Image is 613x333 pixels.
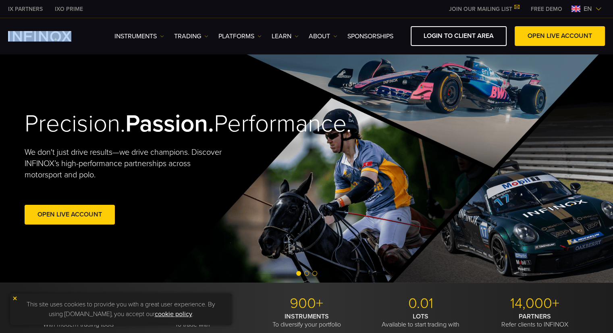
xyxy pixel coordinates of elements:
[25,147,228,181] p: We don't just drive results—we drive champions. Discover INFINOX’s high-performance partnerships ...
[481,312,589,329] p: Refer clients to INFINOX
[525,5,568,13] a: INFINOX MENU
[312,271,317,276] span: Go to slide 3
[411,26,507,46] a: LOGIN TO CLIENT AREA
[519,312,551,321] strong: PARTNERS
[253,312,361,329] p: To diversify your portfolio
[304,271,309,276] span: Go to slide 2
[218,31,262,41] a: PLATFORMS
[14,298,228,321] p: This site uses cookies to provide you with a great user experience. By using [DOMAIN_NAME], you a...
[481,295,589,312] p: 14,000+
[25,109,278,139] h2: Precision. Performance.
[285,312,329,321] strong: INSTRUMENTS
[155,310,192,318] a: cookie policy
[413,312,428,321] strong: LOTS
[2,5,49,13] a: INFINOX
[49,5,89,13] a: INFINOX
[367,295,475,312] p: 0.01
[367,312,475,329] p: Available to start trading with
[125,109,214,138] strong: Passion.
[25,205,115,225] a: Open Live Account
[174,31,208,41] a: TRADING
[515,26,605,46] a: OPEN LIVE ACCOUNT
[443,6,525,12] a: JOIN OUR MAILING LIST
[114,31,164,41] a: Instruments
[272,31,299,41] a: Learn
[347,31,393,41] a: SPONSORSHIPS
[12,296,18,301] img: yellow close icon
[253,295,361,312] p: 900+
[8,31,90,42] a: INFINOX Logo
[309,31,337,41] a: ABOUT
[580,4,595,14] span: en
[296,271,301,276] span: Go to slide 1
